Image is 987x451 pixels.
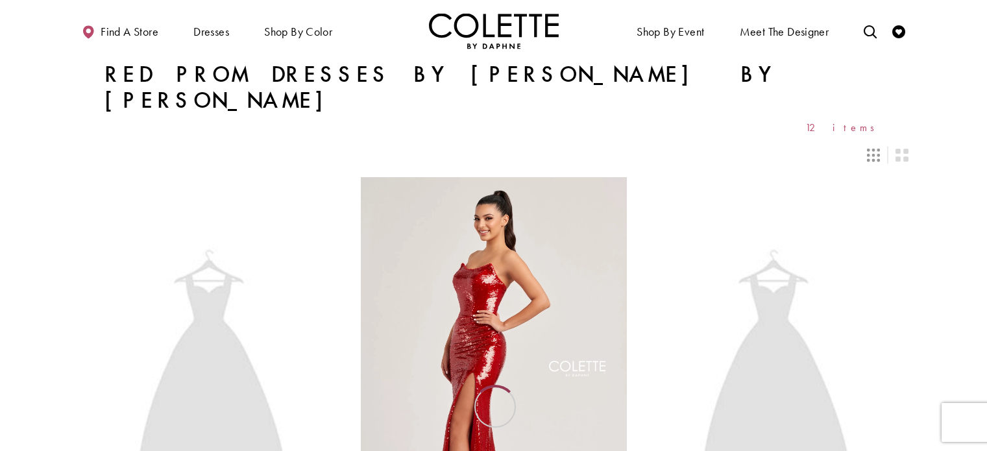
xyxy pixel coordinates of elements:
[190,13,232,49] span: Dresses
[429,13,559,49] img: Colette by Daphne
[896,149,908,162] span: Switch layout to 2 columns
[737,13,833,49] a: Meet the designer
[104,62,883,114] h1: Red Prom Dresses by [PERSON_NAME] by [PERSON_NAME]
[867,149,880,162] span: Switch layout to 3 columns
[633,13,707,49] span: Shop By Event
[264,25,332,38] span: Shop by color
[740,25,829,38] span: Meet the designer
[805,122,883,133] span: 12 items
[71,141,917,169] div: Layout Controls
[101,25,158,38] span: Find a store
[261,13,335,49] span: Shop by color
[429,13,559,49] a: Visit Home Page
[860,13,880,49] a: Toggle search
[889,13,908,49] a: Check Wishlist
[79,13,162,49] a: Find a store
[637,25,704,38] span: Shop By Event
[193,25,229,38] span: Dresses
